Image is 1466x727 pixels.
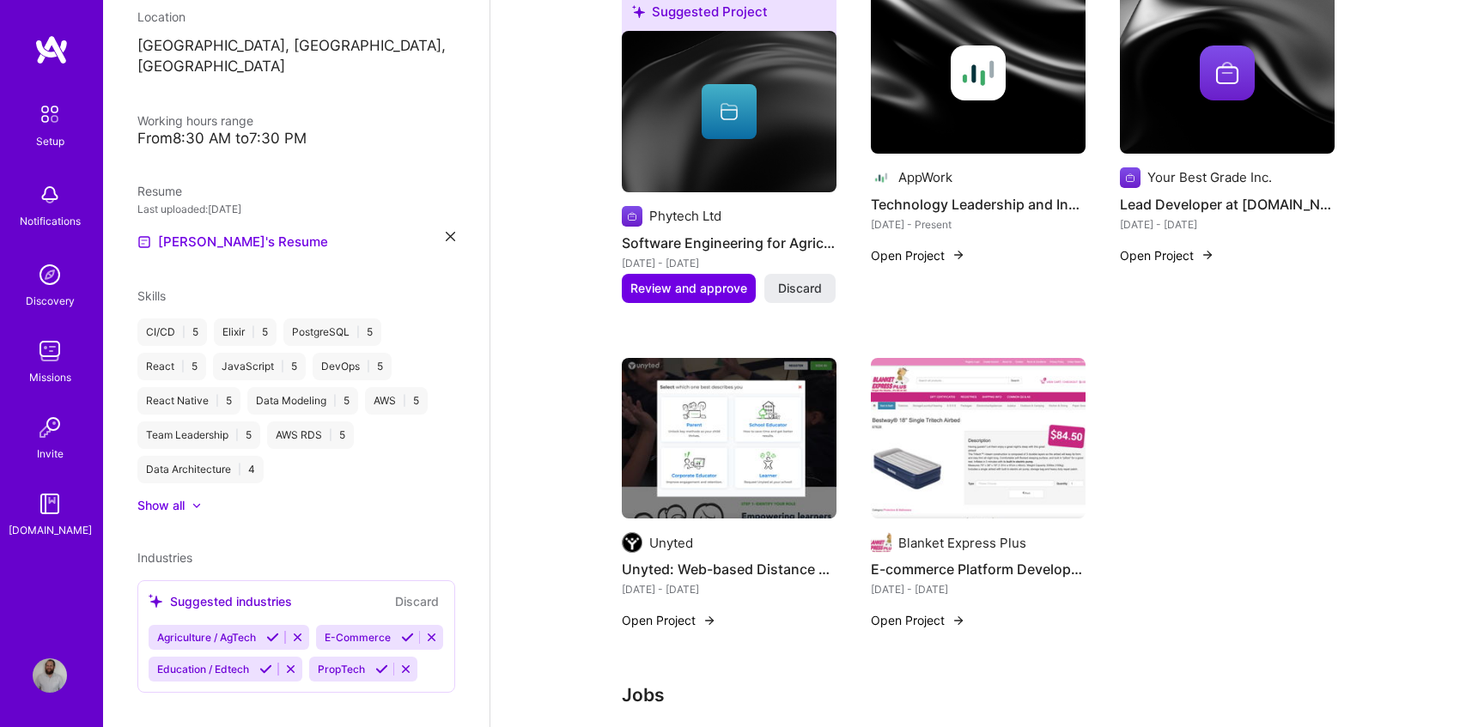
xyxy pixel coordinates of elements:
span: Education / Edtech [157,663,249,676]
button: Open Project [1120,246,1214,264]
i: Reject [284,663,297,676]
div: [DATE] - [DATE] [871,580,1086,598]
button: Open Project [871,611,965,629]
span: Review and approve [630,280,747,297]
span: | [367,360,370,373]
img: Company logo [1120,167,1141,188]
span: Resume [137,184,182,198]
div: React 5 [137,353,206,380]
div: React Native 5 [137,387,240,415]
i: Reject [425,631,438,644]
button: Discard [390,591,444,611]
div: Data Architecture 4 [137,456,264,483]
i: icon SuggestedTeams [632,5,645,18]
div: Unyted [649,534,693,552]
i: icon Close [446,232,455,241]
img: arrow-right [703,614,716,627]
i: Accept [266,631,279,644]
i: Accept [401,631,414,644]
a: User Avatar [28,658,71,693]
img: arrow-right [1201,248,1214,262]
img: setup [32,96,68,132]
span: | [182,325,186,339]
div: Show all [137,497,185,514]
img: logo [34,34,69,65]
span: Agriculture / AgTech [157,631,256,644]
i: icon SuggestedTeams [149,594,163,609]
a: [PERSON_NAME]'s Resume [137,232,328,252]
button: Open Project [871,246,965,264]
img: discovery [33,257,67,292]
h4: Technology Leadership and Innovation [871,193,1086,215]
p: [GEOGRAPHIC_DATA], [GEOGRAPHIC_DATA], [GEOGRAPHIC_DATA] [137,36,455,77]
div: CI/CD 5 [137,318,207,346]
i: Reject [399,663,412,676]
span: | [216,394,219,408]
button: Open Project [622,611,716,629]
img: User Avatar [33,658,67,693]
div: [DOMAIN_NAME] [9,521,92,539]
div: [DATE] - [DATE] [622,254,836,272]
span: | [181,360,185,373]
img: Invite [33,410,67,445]
img: Company logo [1200,45,1255,100]
div: [DATE] - [DATE] [622,580,836,598]
img: Resume [137,235,151,249]
span: | [333,394,337,408]
span: | [252,325,255,339]
div: Phytech Ltd [649,207,721,225]
img: Unyted: Web-based Distance Learning Platform [622,358,836,519]
div: AWS 5 [365,387,428,415]
div: Suggested industries [149,592,292,610]
div: Your Best Grade Inc. [1147,168,1272,186]
span: Discard [778,280,822,297]
h4: Unyted: Web-based Distance Learning Platform [622,558,836,580]
img: Company logo [871,532,891,553]
div: Missions [29,368,71,386]
img: Company logo [622,532,642,553]
div: Invite [37,445,64,463]
div: Location [137,8,455,26]
span: | [238,463,241,476]
span: Industries [137,550,192,565]
span: | [281,360,284,373]
i: Accept [375,663,388,676]
div: Discovery [26,292,75,310]
div: Last uploaded: [DATE] [137,200,455,218]
img: Company logo [622,206,642,227]
span: PropTech [318,663,365,676]
div: JavaScript 5 [213,353,306,380]
button: Review and approve [622,274,756,303]
span: | [403,394,406,408]
div: [DATE] - [DATE] [1120,215,1335,233]
img: Company logo [871,167,891,188]
span: | [356,325,360,339]
span: | [329,428,332,442]
i: Reject [291,631,304,644]
div: Notifications [20,212,81,230]
h3: Jobs [622,684,1335,706]
button: Discard [764,274,836,303]
div: From 8:30 AM to 7:30 PM [137,130,455,148]
img: arrow-right [952,248,965,262]
div: [DATE] - Present [871,215,1086,233]
div: DevOps 5 [313,353,392,380]
div: Blanket Express Plus [898,534,1026,552]
div: Setup [36,132,64,150]
img: Company logo [951,45,1006,100]
span: Skills [137,288,166,303]
h4: Software Engineering for Agriculture [622,232,836,254]
div: Team Leadership 5 [137,421,260,449]
span: Working hours range [137,113,253,128]
img: teamwork [33,334,67,368]
div: AppWork [898,168,952,186]
h4: E-commerce Platform Development [871,558,1086,580]
div: AWS RDS 5 [267,421,354,449]
span: E-Commerce [325,631,391,644]
div: PostgreSQL 5 [283,318,381,346]
img: guide book [33,487,67,521]
span: | [235,428,239,442]
img: bell [33,178,67,212]
img: arrow-right [952,614,965,627]
h4: Lead Developer at [DOMAIN_NAME] [1120,193,1335,215]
